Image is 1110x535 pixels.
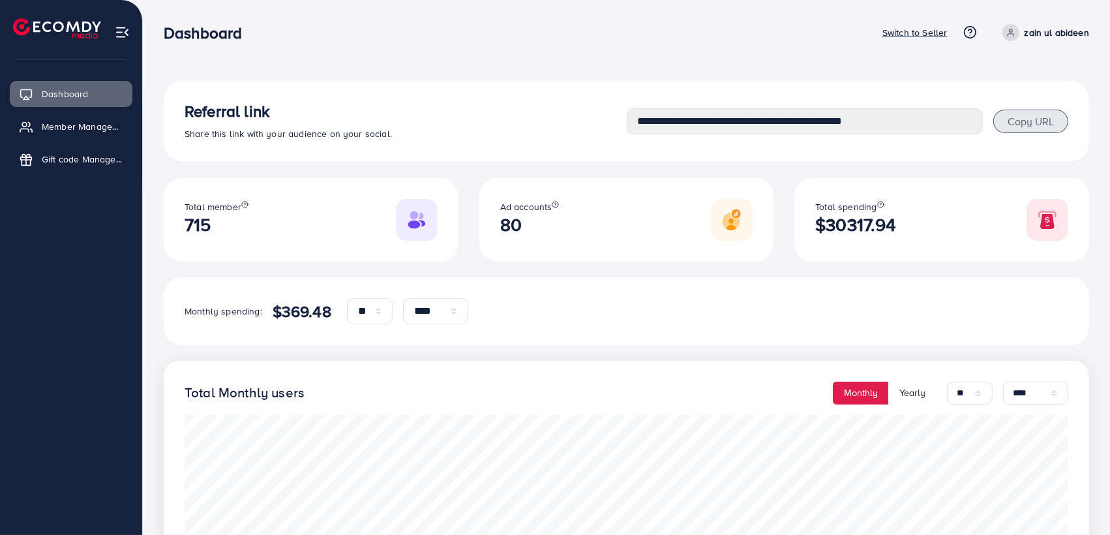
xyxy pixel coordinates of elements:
[273,302,331,321] h4: $369.48
[185,127,392,140] span: Share this link with your audience on your social.
[185,214,248,236] h2: 715
[185,303,262,319] p: Monthly spending:
[185,200,241,213] span: Total member
[993,110,1068,133] button: Copy URL
[815,214,896,236] h2: $30317.94
[888,382,937,405] button: Yearly
[1025,25,1089,40] p: zain ul abideen
[13,18,101,38] img: logo
[164,23,252,42] h3: Dashboard
[882,25,948,40] p: Switch to Seller
[42,120,123,133] span: Member Management
[500,214,560,236] h2: 80
[1027,199,1068,241] img: Responsive image
[10,81,132,107] a: Dashboard
[42,87,88,100] span: Dashboard
[42,153,123,166] span: Gift code Management
[396,199,438,241] img: Responsive image
[185,385,305,401] h4: Total Monthly users
[185,102,627,121] h3: Referral link
[10,114,132,140] a: Member Management
[10,146,132,172] a: Gift code Management
[833,382,889,405] button: Monthly
[815,200,877,213] span: Total spending
[500,200,552,213] span: Ad accounts
[997,24,1089,41] a: zain ul abideen
[1055,476,1100,525] iframe: Chat
[115,25,130,40] img: menu
[1008,114,1054,129] span: Copy URL
[711,199,753,241] img: Responsive image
